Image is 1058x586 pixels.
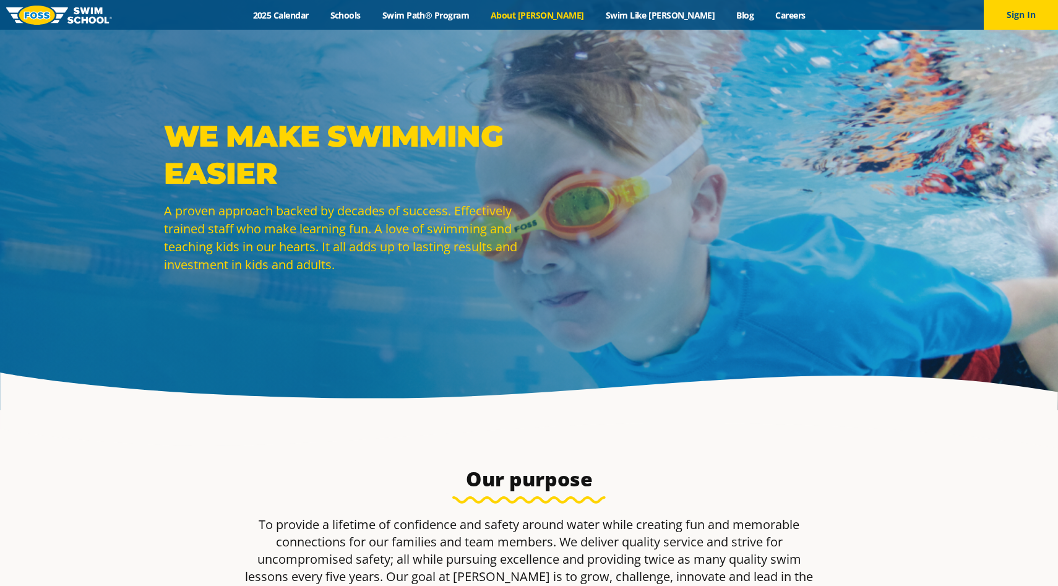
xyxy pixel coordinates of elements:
[164,118,523,192] p: WE MAKE SWIMMING EASIER
[595,9,726,21] a: Swim Like [PERSON_NAME]
[164,202,523,274] p: A proven approach backed by decades of success. Effectively trained staff who make learning fun. ...
[726,9,765,21] a: Blog
[371,9,480,21] a: Swim Path® Program
[480,9,595,21] a: About [PERSON_NAME]
[242,9,319,21] a: 2025 Calendar
[237,467,821,491] h3: Our purpose
[765,9,816,21] a: Careers
[319,9,371,21] a: Schools
[6,6,112,25] img: FOSS Swim School Logo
